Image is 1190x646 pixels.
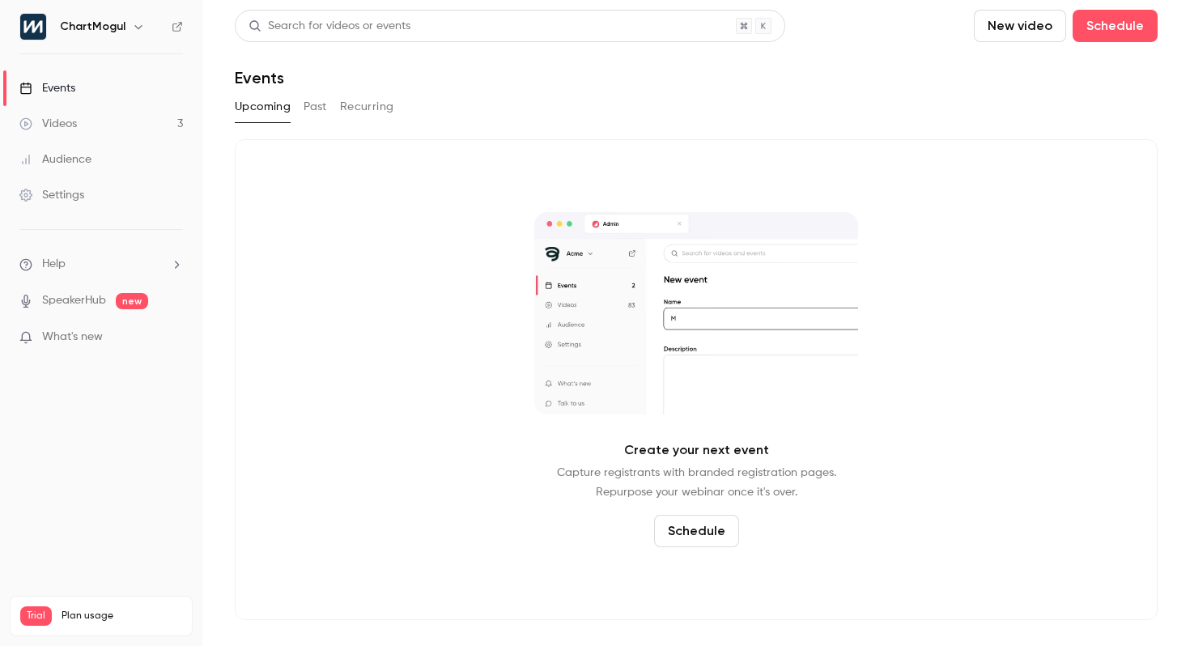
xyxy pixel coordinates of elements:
[235,68,284,87] h1: Events
[42,292,106,309] a: SpeakerHub
[20,14,46,40] img: ChartMogul
[557,463,836,502] p: Capture registrants with branded registration pages. Repurpose your webinar once it's over.
[19,256,183,273] li: help-dropdown-opener
[249,18,410,35] div: Search for videos or events
[20,606,52,626] span: Trial
[164,330,183,345] iframe: Noticeable Trigger
[19,116,77,132] div: Videos
[19,187,84,203] div: Settings
[304,94,327,120] button: Past
[1073,10,1158,42] button: Schedule
[654,515,739,547] button: Schedule
[42,256,66,273] span: Help
[340,94,394,120] button: Recurring
[974,10,1066,42] button: New video
[42,329,103,346] span: What's new
[19,151,91,168] div: Audience
[116,293,148,309] span: new
[19,80,75,96] div: Events
[624,440,769,460] p: Create your next event
[60,19,125,35] h6: ChartMogul
[235,94,291,120] button: Upcoming
[62,610,182,623] span: Plan usage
